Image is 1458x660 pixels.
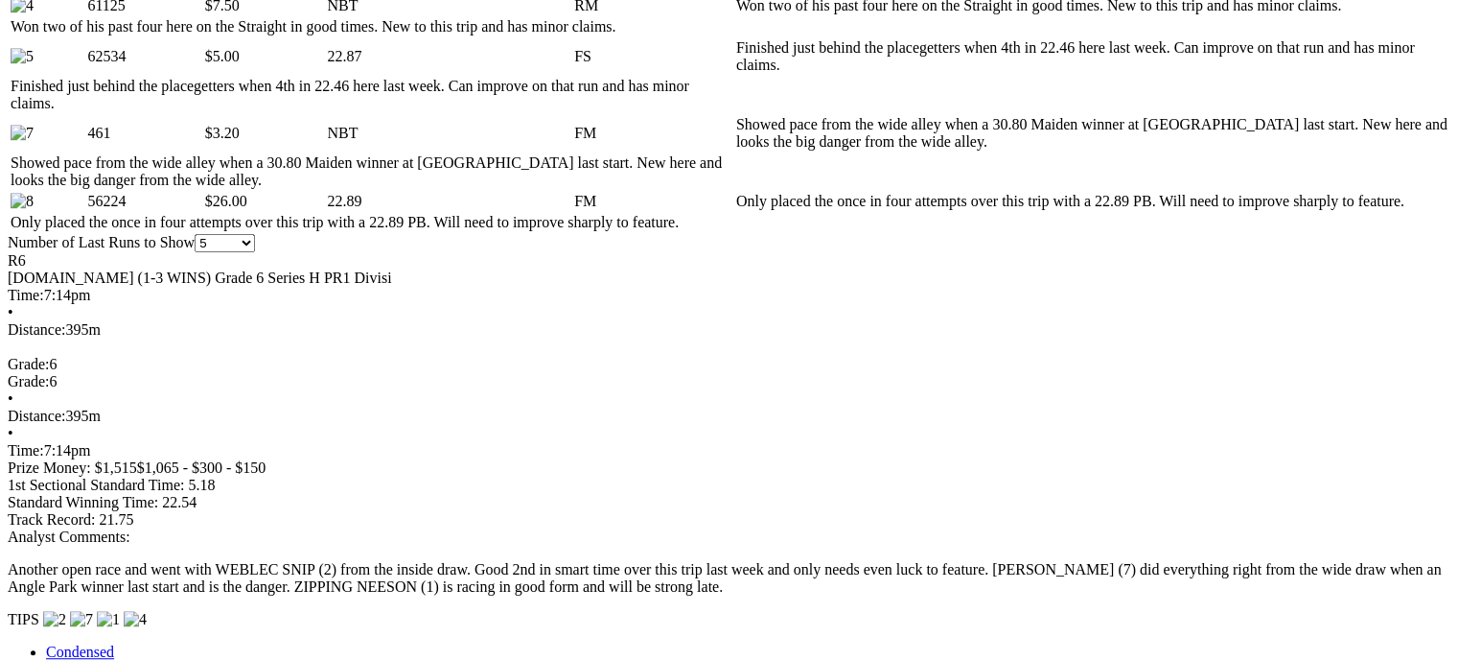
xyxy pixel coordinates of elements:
img: 2 [43,611,66,628]
p: Another open race and went with WEBLEC SNIP (2) from the inside draw. Good 2nd in smart time over... [8,561,1450,596]
img: 1 [97,611,120,628]
td: FM [573,192,733,211]
td: Showed pace from the wide alley when a 30.80 Maiden winner at [GEOGRAPHIC_DATA] last start. New h... [735,115,1448,152]
span: • [8,304,13,320]
span: Time: [8,287,44,303]
span: $1,065 - $300 - $150 [137,460,266,476]
span: $3.20 [205,125,240,141]
span: 1st Sectional Standard Time: [8,477,184,493]
td: 56224 [86,192,201,211]
span: Grade: [8,373,50,389]
span: 21.75 [99,511,133,528]
div: 395m [8,408,1450,425]
td: Finished just behind the placegetters when 4th in 22.46 here last week. Can improve on that run a... [735,38,1448,75]
td: FM [573,115,733,152]
a: Condensed [46,644,114,660]
div: 7:14pm [8,287,1450,304]
span: $5.00 [205,48,240,64]
td: Finished just behind the placegetters when 4th in 22.46 here last week. Can improve on that run a... [10,77,733,113]
div: 6 [8,373,1450,390]
div: 6 [8,356,1450,373]
div: 7:14pm [8,442,1450,460]
span: Grade: [8,356,50,372]
td: Won two of his past four here on the Straight in good times. New to this trip and has minor claims. [10,17,733,36]
td: 22.89 [326,192,571,211]
img: 5 [11,48,34,65]
span: • [8,390,13,407]
span: R6 [8,252,26,269]
td: Only placed the once in four attempts over this trip with a 22.89 PB. Will need to improve sharpl... [735,192,1448,211]
td: FS [573,38,733,75]
span: • [8,425,13,441]
span: Standard Winning Time: [8,494,158,510]
div: Number of Last Runs to Show [8,234,1450,252]
span: Track Record: [8,511,95,528]
td: 461 [86,115,201,152]
td: 22.87 [326,38,571,75]
span: Distance: [8,321,65,338]
span: 22.54 [162,494,197,510]
img: 7 [11,125,34,142]
img: 8 [11,193,34,210]
img: 4 [124,611,147,628]
span: 5.18 [188,477,215,493]
span: Distance: [8,408,65,424]
div: 395m [8,321,1450,339]
span: Time: [8,442,44,459]
div: [DOMAIN_NAME] (1-3 WINS) Grade 6 Series H PR1 Divisi [8,270,1450,287]
td: Showed pace from the wide alley when a 30.80 Maiden winner at [GEOGRAPHIC_DATA] last start. New h... [10,153,733,190]
td: Only placed the once in four attempts over this trip with a 22.89 PB. Will need to improve sharpl... [10,213,733,232]
td: 62534 [86,38,201,75]
span: $26.00 [205,193,247,209]
img: 7 [70,611,93,628]
div: Prize Money: $1,515 [8,460,1450,477]
span: TIPS [8,611,39,627]
span: Analyst Comments: [8,529,130,545]
td: NBT [326,115,571,152]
